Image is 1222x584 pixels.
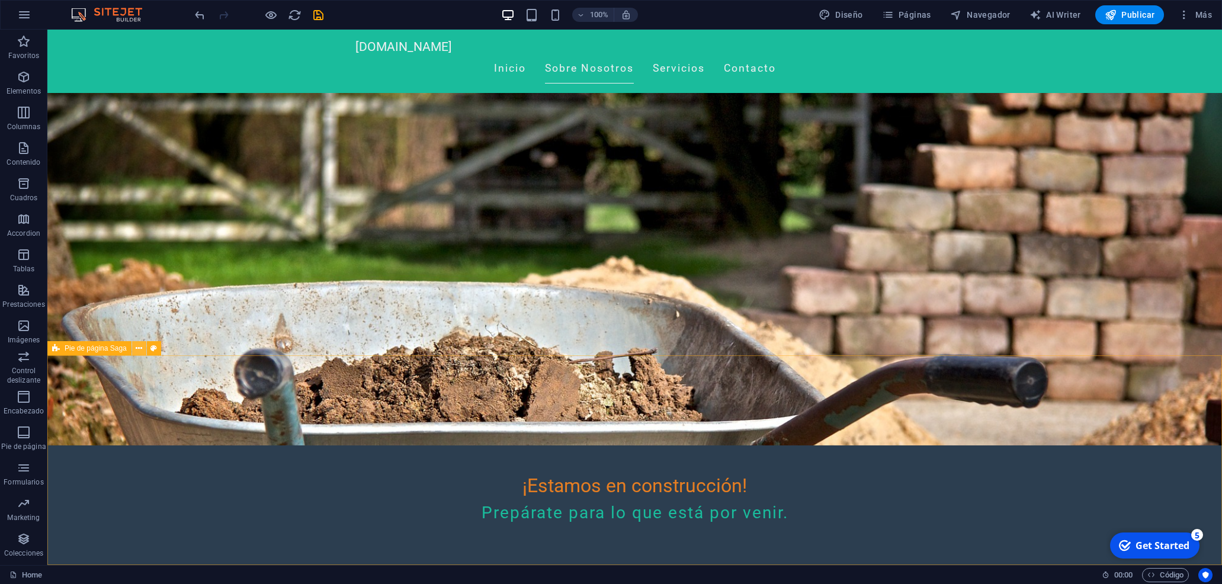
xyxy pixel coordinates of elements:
div: Get Started 5 items remaining, 0% complete [4,5,93,31]
button: undo [193,8,207,22]
span: : [1122,570,1124,579]
div: Diseño (Ctrl+Alt+Y) [814,5,868,24]
p: Marketing [7,513,40,522]
p: Elementos [7,86,41,96]
h6: Tiempo de la sesión [1102,568,1133,582]
button: save [311,8,325,22]
button: Más [1173,5,1217,24]
p: Colecciones [4,548,43,558]
p: Encabezado [4,406,44,416]
button: Diseño [814,5,868,24]
button: reload [287,8,302,22]
p: Favoritos [8,51,39,60]
button: AI Writer [1025,5,1086,24]
a: Haz clic para cancelar la selección y doble clic para abrir páginas [9,568,42,582]
p: Tablas [13,264,35,274]
p: Imágenes [8,335,40,345]
button: Navegador [945,5,1015,24]
button: Usercentrics [1198,568,1213,582]
p: Pie de página [1,442,46,451]
button: 100% [572,8,614,22]
button: Código [1142,568,1189,582]
span: Publicar [1105,9,1155,21]
button: Publicar [1095,5,1165,24]
span: Diseño [819,9,863,21]
i: Guardar (Ctrl+S) [312,8,325,22]
p: Columnas [7,122,41,131]
p: Formularios [4,477,43,487]
span: AI Writer [1029,9,1081,21]
p: Prestaciones [2,300,44,309]
p: Contenido [7,158,40,167]
span: Código [1147,568,1183,582]
span: 00 00 [1114,568,1133,582]
img: Editor Logo [68,8,157,22]
i: Volver a cargar página [288,8,302,22]
div: Get Started [29,11,83,24]
span: Navegador [950,9,1011,21]
button: Haz clic para salir del modo de previsualización y seguir editando [264,8,278,22]
button: Páginas [877,5,936,24]
p: Accordion [7,229,40,238]
span: Pie de página Saga [65,345,127,352]
i: Al redimensionar, ajustar el nivel de zoom automáticamente para ajustarse al dispositivo elegido. [621,9,631,20]
p: Cuadros [10,193,38,203]
span: Páginas [882,9,931,21]
span: Más [1178,9,1212,21]
i: Deshacer: Eliminar elementos (Ctrl+Z) [193,8,207,22]
div: 5 [85,1,97,13]
h6: 100% [590,8,609,22]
